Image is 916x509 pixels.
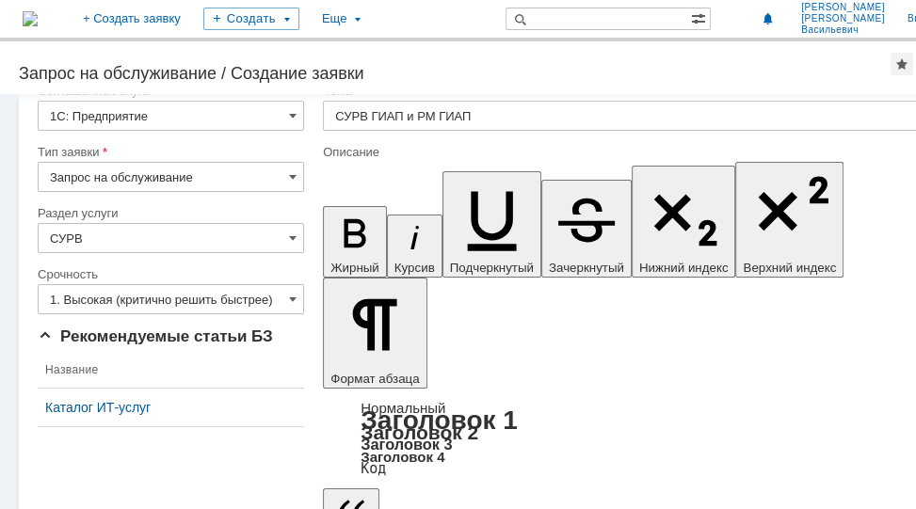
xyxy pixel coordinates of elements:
[801,2,885,13] span: [PERSON_NAME]
[361,400,445,416] a: Нормальный
[19,64,891,83] div: Запрос на обслуживание / Создание заявки
[442,171,541,278] button: Подчеркнутый
[450,261,534,275] span: Подчеркнутый
[394,261,435,275] span: Курсив
[330,261,379,275] span: Жирный
[743,261,836,275] span: Верхний индекс
[38,352,304,389] th: Название
[38,327,273,345] span: Рекомендуемые статьи БЗ
[23,11,38,26] img: logo
[361,460,386,477] a: Код
[38,85,300,97] div: Соглашение/Услуга
[387,215,442,278] button: Курсив
[45,400,297,415] a: Каталог ИТ-услуг
[330,372,419,386] span: Формат абзаца
[891,53,913,75] div: Добавить в избранное
[323,206,387,278] button: Жирный
[541,180,632,278] button: Зачеркнутый
[801,13,885,24] span: [PERSON_NAME]
[38,146,300,158] div: Тип заявки
[549,261,624,275] span: Зачеркнутый
[801,24,885,36] span: Васильевич
[38,207,300,219] div: Раздел услуги
[203,8,299,30] div: Создать
[38,268,300,280] div: Срочность
[8,8,275,23] div: Не запускается
[361,449,444,465] a: Заголовок 4
[23,11,38,26] a: Перейти на домашнюю страницу
[639,261,729,275] span: Нижний индекс
[361,406,518,435] a: Заголовок 1
[323,278,426,389] button: Формат абзаца
[361,422,478,443] a: Заголовок 2
[632,166,736,278] button: Нижний индекс
[735,162,844,278] button: Верхний индекс
[691,8,710,26] span: Расширенный поиск
[361,436,452,453] a: Заголовок 3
